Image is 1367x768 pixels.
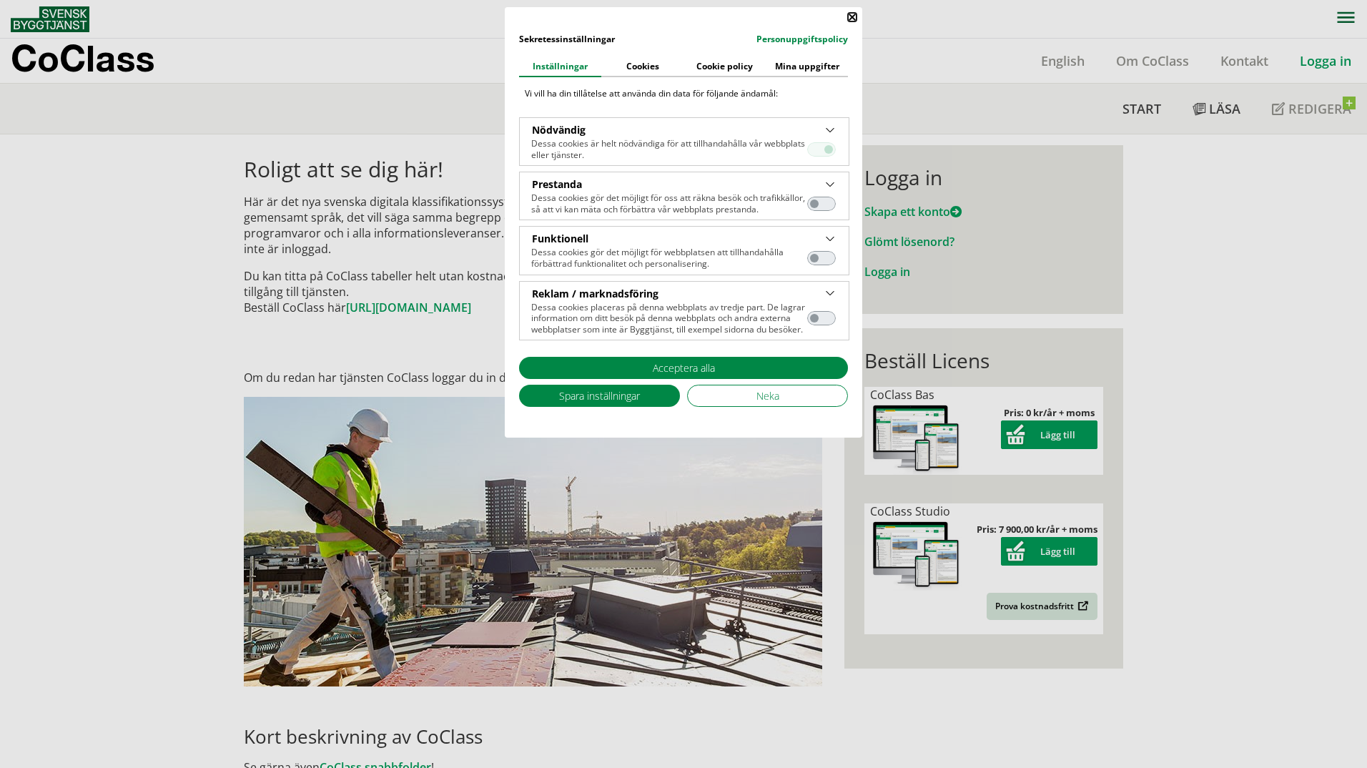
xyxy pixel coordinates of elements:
button: Funktionell [807,251,836,265]
button: Inställningar [519,58,601,76]
button: Acceptera alla cookies [519,357,848,379]
button: Cookies [601,58,683,76]
h3: Funktionell [532,231,588,246]
span: Acceptera alla [653,360,715,375]
button: Se mer om: Reklam / marknadsföring [824,285,836,302]
button: Funktionell [531,230,589,247]
button: Reklam / marknadsföring [807,311,836,325]
p: Dessa cookies gör det möjligt för webbplatsen att tillhandahålla förbättrad funktionalitet och pe... [531,247,807,269]
span: Neka [756,388,779,403]
h3: Reklam / marknadsföring [532,286,658,301]
button: Se mer om: Funktionell [824,230,836,247]
button: Prestanda [531,176,583,192]
button: Prestanda [807,197,836,211]
button: Neka alla cookies [687,385,848,407]
button: Cookie policy [683,58,766,76]
p: Dessa cookies är helt nödvändiga för att tillhandahålla vår webbplats eller tjänster. [531,138,807,160]
span: Spara inställningar [559,388,640,403]
button: Stäng [848,13,857,21]
a: Integritetspolicy. Extern länk. Öppnas i en ny flik eller ett nytt fönster. [756,33,848,45]
h3: Prestanda [532,177,582,192]
button: Mina uppgifter [766,58,848,76]
h3: Nödvändig [532,122,586,137]
button: Reklam / marknadsföring [531,285,659,302]
button: Nödvändig [531,122,586,138]
button: Nödvändig [807,142,836,157]
div: Vi vill ha din tillåtelse att använda din data för följande ändamål: [519,87,848,100]
p: Dessa cookies placeras på denna webbplats av tredje part. De lagrar information om ditt besök på ... [531,302,807,335]
button: Spara cookie inställningar [519,385,680,407]
button: Se mer om: Nödvändig [824,122,836,138]
h2: Sekretessinställningar [519,32,673,46]
p: Dessa cookies gör det möjligt för oss att räkna besök och trafikkällor, så att vi kan mäta och fö... [531,192,807,215]
button: Se mer om: Prestanda [824,176,836,192]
